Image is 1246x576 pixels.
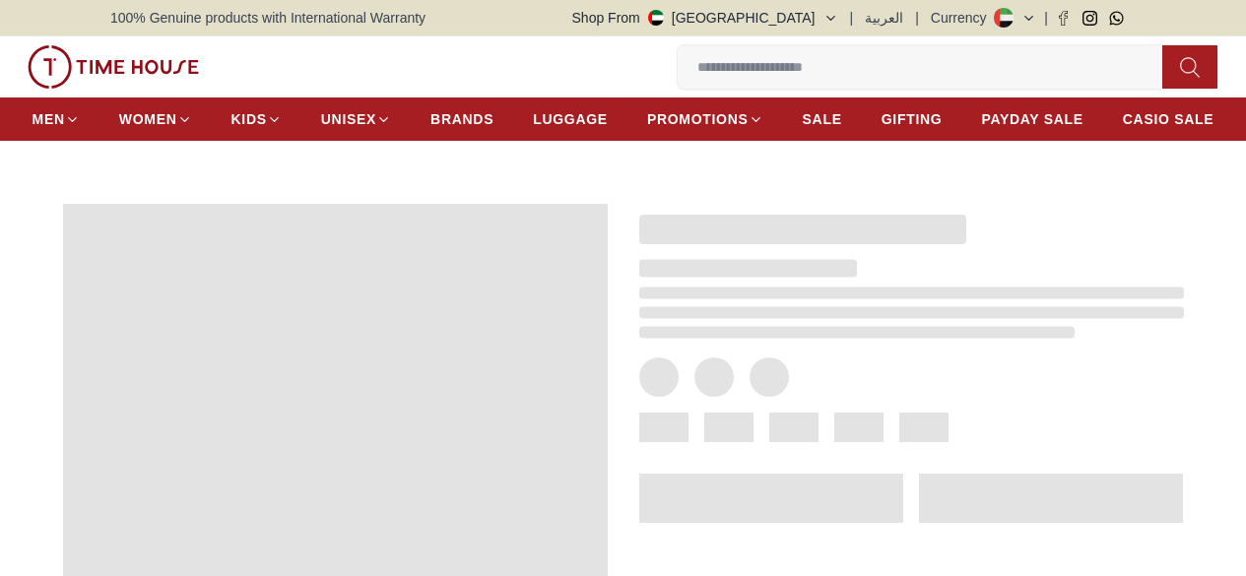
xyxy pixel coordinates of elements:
[231,101,282,137] a: KIDS
[981,109,1082,129] span: PAYDAY SALE
[1044,8,1048,28] span: |
[882,109,943,129] span: GIFTING
[533,101,608,137] a: LUGGAGE
[648,10,664,26] img: United Arab Emirates
[882,101,943,137] a: GIFTING
[1082,11,1097,26] a: Instagram
[865,8,903,28] button: العربية
[931,8,995,28] div: Currency
[647,101,763,137] a: PROMOTIONS
[533,109,608,129] span: LUGGAGE
[119,101,192,137] a: WOMEN
[28,45,199,89] img: ...
[1056,11,1071,26] a: Facebook
[33,109,65,129] span: MEN
[850,8,854,28] span: |
[647,109,749,129] span: PROMOTIONS
[1109,11,1124,26] a: Whatsapp
[321,101,391,137] a: UNISEX
[915,8,919,28] span: |
[119,109,177,129] span: WOMEN
[981,101,1082,137] a: PAYDAY SALE
[1123,109,1214,129] span: CASIO SALE
[803,101,842,137] a: SALE
[1123,101,1214,137] a: CASIO SALE
[572,8,838,28] button: Shop From[GEOGRAPHIC_DATA]
[110,8,426,28] span: 100% Genuine products with International Warranty
[321,109,376,129] span: UNISEX
[430,109,493,129] span: BRANDS
[430,101,493,137] a: BRANDS
[231,109,267,129] span: KIDS
[803,109,842,129] span: SALE
[33,101,80,137] a: MEN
